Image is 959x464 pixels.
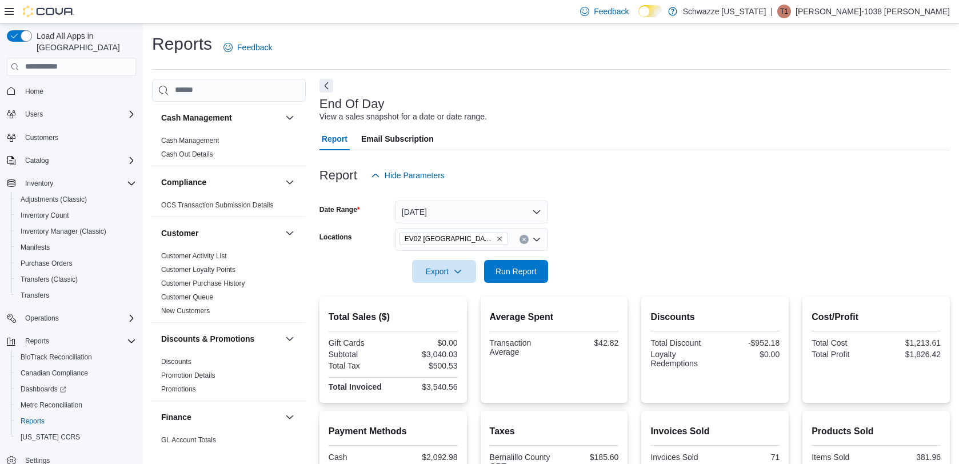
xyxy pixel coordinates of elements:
[11,365,141,381] button: Canadian Compliance
[16,241,54,254] a: Manifests
[16,241,136,254] span: Manifests
[161,136,219,145] span: Cash Management
[650,350,713,368] div: Loyalty Redemptions
[161,201,274,209] a: OCS Transaction Submission Details
[638,17,639,18] span: Dark Mode
[21,311,63,325] button: Operations
[237,42,272,53] span: Feedback
[25,314,59,323] span: Operations
[21,154,136,167] span: Catalog
[161,252,227,260] a: Customer Activity List
[11,271,141,287] button: Transfers (Classic)
[319,79,333,93] button: Next
[319,111,487,123] div: View a sales snapshot for a date or date range.
[2,83,141,99] button: Home
[16,289,136,302] span: Transfers
[21,291,49,300] span: Transfers
[161,150,213,158] a: Cash Out Details
[395,361,458,370] div: $500.53
[16,398,136,412] span: Metrc Reconciliation
[2,175,141,191] button: Inventory
[650,425,780,438] h2: Invoices Sold
[161,137,219,145] a: Cash Management
[11,381,141,397] a: Dashboards
[319,205,360,214] label: Date Range
[161,333,281,345] button: Discounts & Promotions
[161,279,245,287] a: Customer Purchase History
[21,154,53,167] button: Catalog
[322,127,347,150] span: Report
[21,311,136,325] span: Operations
[594,6,629,17] span: Feedback
[484,260,548,283] button: Run Report
[21,417,45,426] span: Reports
[812,350,874,359] div: Total Profit
[532,235,541,244] button: Open list of options
[25,337,49,346] span: Reports
[161,435,216,445] span: GL Account Totals
[16,225,136,238] span: Inventory Manager (Classic)
[161,150,213,159] span: Cash Out Details
[219,36,277,59] a: Feedback
[21,433,80,442] span: [US_STATE] CCRS
[21,131,63,145] a: Customers
[16,366,93,380] a: Canadian Compliance
[161,293,213,302] span: Customer Queue
[520,235,529,244] button: Clear input
[490,425,619,438] h2: Taxes
[16,350,136,364] span: BioTrack Reconciliation
[770,5,773,18] p: |
[395,382,458,391] div: $3,540.56
[16,193,136,206] span: Adjustments (Classic)
[21,353,92,362] span: BioTrack Reconciliation
[329,361,391,370] div: Total Tax
[812,310,941,324] h2: Cost/Profit
[556,453,618,462] div: $185.60
[152,355,306,401] div: Discounts & Promotions
[21,259,73,268] span: Purchase Orders
[21,369,88,378] span: Canadian Compliance
[2,153,141,169] button: Catalog
[683,5,766,18] p: Schwazze [US_STATE]
[11,207,141,223] button: Inventory Count
[11,287,141,303] button: Transfers
[21,107,136,121] span: Users
[650,310,780,324] h2: Discounts
[16,430,85,444] a: [US_STATE] CCRS
[152,33,212,55] h1: Reports
[11,349,141,365] button: BioTrack Reconciliation
[2,333,141,349] button: Reports
[329,382,382,391] strong: Total Invoiced
[496,235,503,242] button: Remove EV02 Far NE Heights from selection in this group
[405,233,494,245] span: EV02 [GEOGRAPHIC_DATA]
[152,249,306,322] div: Customer
[319,233,352,242] label: Locations
[11,413,141,429] button: Reports
[21,130,136,145] span: Customers
[329,350,391,359] div: Subtotal
[32,30,136,53] span: Load All Apps in [GEOGRAPHIC_DATA]
[161,293,213,301] a: Customer Queue
[11,397,141,413] button: Metrc Reconciliation
[717,350,780,359] div: $0.00
[21,334,54,348] button: Reports
[283,175,297,189] button: Compliance
[161,266,235,274] a: Customer Loyalty Points
[21,107,47,121] button: Users
[161,307,210,315] a: New Customers
[16,209,74,222] a: Inventory Count
[329,310,458,324] h2: Total Sales ($)
[161,265,235,274] span: Customer Loyalty Points
[161,358,191,366] a: Discounts
[11,239,141,255] button: Manifests
[2,129,141,146] button: Customers
[21,84,136,98] span: Home
[21,275,78,284] span: Transfers (Classic)
[556,338,618,347] div: $42.82
[361,127,434,150] span: Email Subscription
[23,6,74,17] img: Cova
[161,177,281,188] button: Compliance
[366,164,449,187] button: Hide Parameters
[878,350,941,359] div: $1,826.42
[319,169,357,182] h3: Report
